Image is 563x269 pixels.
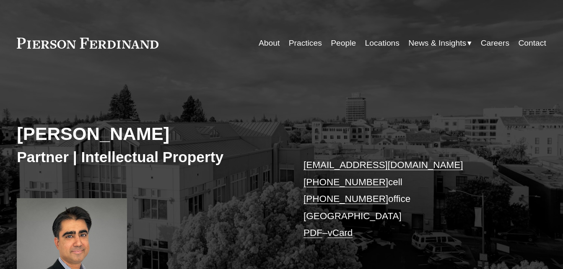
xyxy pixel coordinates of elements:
[259,35,280,51] a: About
[327,228,353,238] a: vCard
[481,35,509,51] a: Careers
[304,194,388,204] a: [PHONE_NUMBER]
[518,35,546,51] a: Contact
[408,35,472,51] a: folder dropdown
[304,160,463,170] a: [EMAIL_ADDRESS][DOMAIN_NAME]
[304,177,388,187] a: [PHONE_NUMBER]
[331,35,356,51] a: People
[408,36,466,51] span: News & Insights
[304,228,322,238] a: PDF
[304,157,524,241] p: cell office [GEOGRAPHIC_DATA] –
[365,35,400,51] a: Locations
[17,148,281,166] h3: Partner | Intellectual Property
[17,123,281,145] h2: [PERSON_NAME]
[289,35,322,51] a: Practices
